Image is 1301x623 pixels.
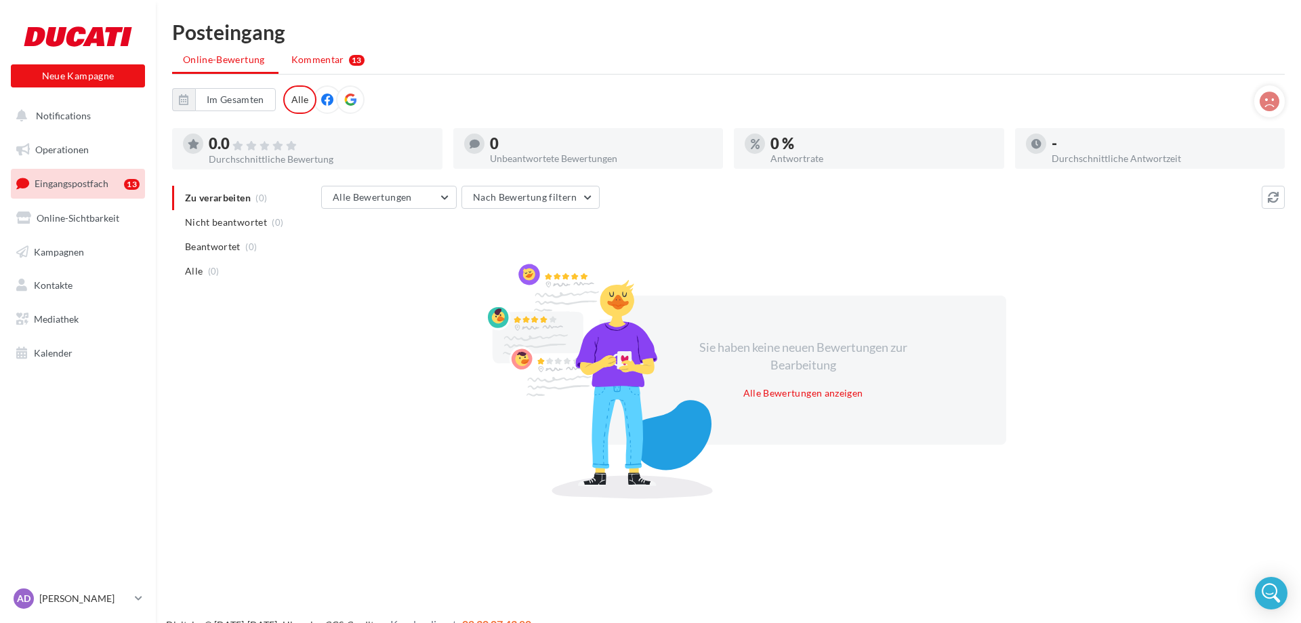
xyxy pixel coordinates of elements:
div: Sie haben keine neuen Bewertungen zur Bearbeitung [686,339,920,374]
span: Kalender [34,347,73,359]
a: Online-Sichtbarkeit [8,204,148,233]
a: Kalender [8,339,148,367]
button: Notifications [8,102,142,130]
span: Online-Sichtbarkeit [37,212,119,224]
a: Mediathek [8,305,148,334]
span: (0) [208,266,220,277]
div: 0 % [770,136,993,151]
p: [PERSON_NAME] [39,592,129,605]
button: Neue Kampagne [11,64,145,87]
div: - [1052,136,1275,151]
div: 0 [490,136,713,151]
span: (0) [245,241,257,252]
button: Im Gesamten [195,88,276,111]
span: Mediathek [34,313,79,325]
div: Durchschnittliche Antwortzeit [1052,154,1275,163]
a: Eingangspostfach13 [8,169,148,198]
div: Open Intercom Messenger [1255,577,1287,609]
span: Notifications [36,110,91,121]
button: Nach Bewertung filtern [461,186,600,209]
div: Unbeantwortete Bewertungen [490,154,713,163]
span: Alle [185,264,203,278]
span: Eingangspostfach [35,178,108,189]
a: AD [PERSON_NAME] [11,586,145,611]
span: (0) [272,217,283,228]
button: Alle Bewertungen anzeigen [738,385,869,401]
div: Alle [283,85,316,114]
div: Antwortrate [770,154,993,163]
button: Im Gesamten [172,88,276,111]
span: Kommentar [291,53,344,66]
span: Kontakte [34,279,73,291]
div: 13 [124,179,140,190]
div: Durchschnittliche Bewertung [209,155,432,164]
span: Operationen [35,144,89,155]
span: Beantwortet [185,240,241,254]
button: Alle Bewertungen [321,186,457,209]
span: AD [17,592,30,605]
span: Alle Bewertungen [333,191,412,203]
div: Posteingang [172,22,1285,42]
span: Kampagnen [34,245,84,257]
a: Kontakte [8,271,148,300]
a: Kampagnen [8,238,148,266]
span: Nicht beantwortet [185,216,267,229]
div: 13 [349,55,365,66]
div: 0.0 [209,136,432,152]
a: Operationen [8,136,148,164]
